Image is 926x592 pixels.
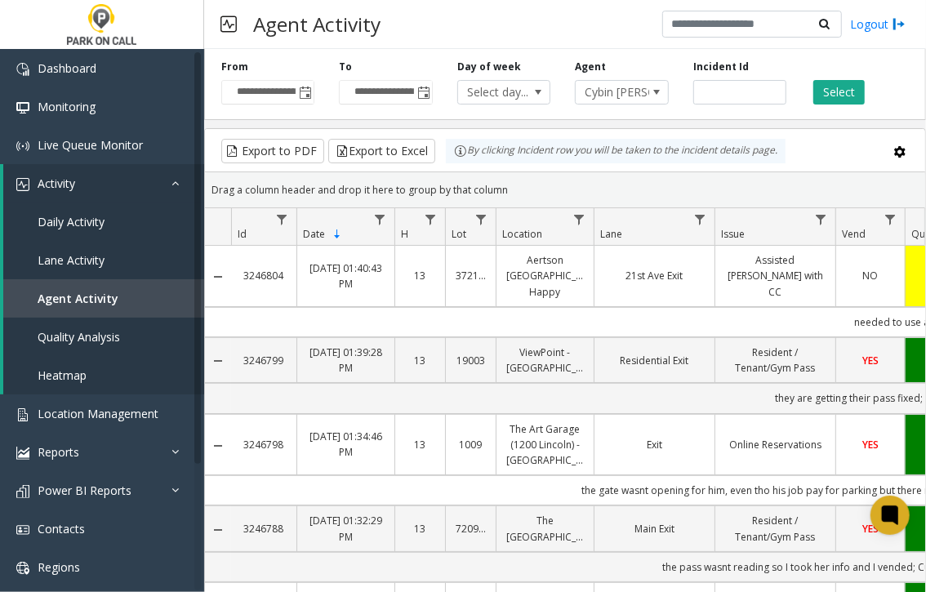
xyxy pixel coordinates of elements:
[16,408,29,421] img: 'icon'
[303,227,325,241] span: Date
[420,208,442,230] a: H Filter Menu
[307,429,385,460] a: [DATE] 01:34:46 PM
[405,268,435,283] a: 13
[454,145,467,158] img: infoIcon.svg
[38,559,80,575] span: Regions
[810,208,832,230] a: Issue Filter Menu
[456,437,486,452] a: 1009
[689,208,711,230] a: Lane Filter Menu
[401,227,408,241] span: H
[331,228,344,241] span: Sortable
[506,513,584,544] a: The [GEOGRAPHIC_DATA]
[846,437,895,452] a: YES
[576,81,649,104] span: Cybin [PERSON_NAME]
[879,208,902,230] a: Vend Filter Menu
[863,269,879,283] span: NO
[38,137,143,153] span: Live Queue Monitor
[506,345,584,376] a: ViewPoint - [GEOGRAPHIC_DATA]
[296,81,314,104] span: Toggle popup
[506,421,584,469] a: The Art Garage (1200 Lincoln) - [GEOGRAPHIC_DATA]
[241,268,287,283] a: 3246804
[205,270,231,283] a: Collapse Details
[846,268,895,283] a: NO
[241,353,287,368] a: 3246799
[893,16,906,33] img: logout
[568,208,590,230] a: Location Filter Menu
[604,268,705,283] a: 21st Ave Exit
[38,367,87,383] span: Heatmap
[862,438,879,452] span: YES
[241,437,287,452] a: 3246798
[205,439,231,452] a: Collapse Details
[38,483,131,498] span: Power BI Reports
[3,203,204,241] a: Daily Activity
[502,227,542,241] span: Location
[600,227,622,241] span: Lane
[38,329,120,345] span: Quality Analysis
[271,208,293,230] a: Id Filter Menu
[506,252,584,300] a: Aertson [GEOGRAPHIC_DATA] Happy
[221,139,324,163] button: Export to PDF
[862,522,879,536] span: YES
[38,99,96,114] span: Monitoring
[813,80,865,105] button: Select
[3,241,204,279] a: Lane Activity
[16,523,29,536] img: 'icon'
[725,252,826,300] a: Assisted [PERSON_NAME] with CC
[369,208,391,230] a: Date Filter Menu
[846,353,895,368] a: YES
[38,291,118,306] span: Agent Activity
[446,139,786,163] div: By clicking Incident row you will be taken to the incident details page.
[205,176,925,204] div: Drag a column header and drop it here to group by that column
[862,354,879,367] span: YES
[842,227,866,241] span: Vend
[725,513,826,544] a: Resident / Tenant/Gym Pass
[16,562,29,575] img: 'icon'
[38,176,75,191] span: Activity
[456,268,486,283] a: 372102
[16,101,29,114] img: 'icon'
[456,353,486,368] a: 19003
[604,521,705,536] a: Main Exit
[3,279,204,318] a: Agent Activity
[846,521,895,536] a: YES
[16,485,29,498] img: 'icon'
[245,4,389,44] h3: Agent Activity
[725,345,826,376] a: Resident / Tenant/Gym Pass
[38,521,85,536] span: Contacts
[38,444,79,460] span: Reports
[38,214,105,229] span: Daily Activity
[16,447,29,460] img: 'icon'
[16,63,29,76] img: 'icon'
[3,356,204,394] a: Heatmap
[405,521,435,536] a: 13
[205,354,231,367] a: Collapse Details
[693,60,749,74] label: Incident Id
[221,60,248,74] label: From
[458,81,532,104] span: Select day...
[604,437,705,452] a: Exit
[721,227,745,241] span: Issue
[452,227,466,241] span: Lot
[470,208,492,230] a: Lot Filter Menu
[328,139,435,163] button: Export to Excel
[38,406,158,421] span: Location Management
[414,81,432,104] span: Toggle popup
[456,521,486,536] a: 720906
[339,60,352,74] label: To
[241,521,287,536] a: 3246788
[16,140,29,153] img: 'icon'
[38,60,96,76] span: Dashboard
[575,60,606,74] label: Agent
[405,437,435,452] a: 13
[604,353,705,368] a: Residential Exit
[205,523,231,536] a: Collapse Details
[850,16,906,33] a: Logout
[307,345,385,376] a: [DATE] 01:39:28 PM
[238,227,247,241] span: Id
[307,260,385,292] a: [DATE] 01:40:43 PM
[38,252,105,268] span: Lane Activity
[457,60,521,74] label: Day of week
[3,318,204,356] a: Quality Analysis
[405,353,435,368] a: 13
